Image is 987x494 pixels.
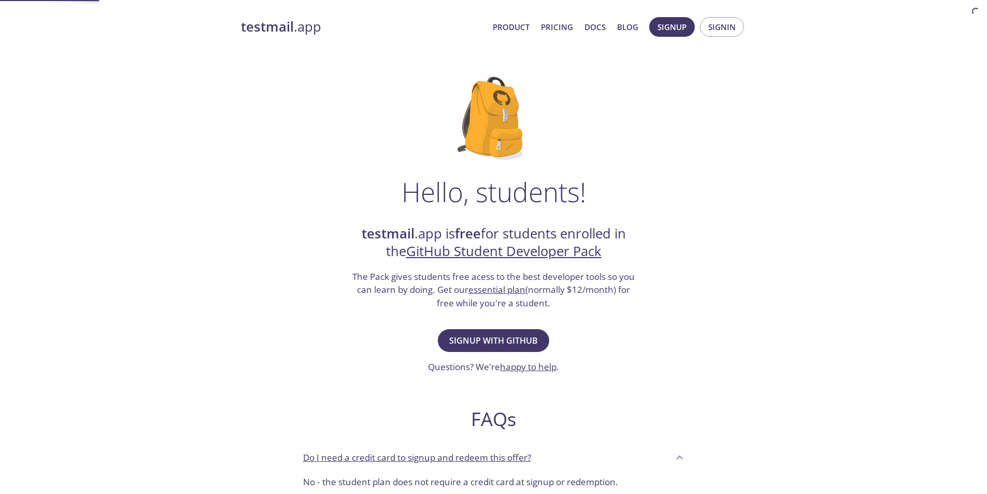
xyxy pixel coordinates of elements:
a: Docs [584,20,606,34]
a: GitHub Student Developer Pack [406,242,602,260]
a: Blog [617,20,638,34]
strong: testmail [362,224,414,243]
a: happy to help [500,361,556,373]
h3: Questions? We're . [428,360,559,374]
a: essential plan [468,284,525,295]
strong: testmail [241,18,294,36]
button: Signin [700,17,744,37]
span: Signup [657,20,686,34]
img: github-student-backpack.png [457,77,530,160]
button: Signup [649,17,695,37]
div: Do I need a credit card to signup and redeem this offer? [295,443,693,471]
strong: free [455,224,481,243]
h2: FAQs [295,407,693,431]
p: Do I need a credit card to signup and redeem this offer? [303,451,531,464]
button: Signup with GitHub [438,329,549,352]
a: Product [493,20,530,34]
h1: Hello, students! [402,176,586,207]
h2: .app is for students enrolled in the [351,225,636,261]
p: No - the student plan does not require a credit card at signup or redemption. [303,475,684,489]
a: testmail.app [241,18,484,36]
span: Signup with GitHub [449,333,538,348]
span: Signin [708,20,736,34]
h3: The Pack gives students free acess to the best developer tools so you can learn by doing. Get our... [351,270,636,310]
a: Pricing [541,20,573,34]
